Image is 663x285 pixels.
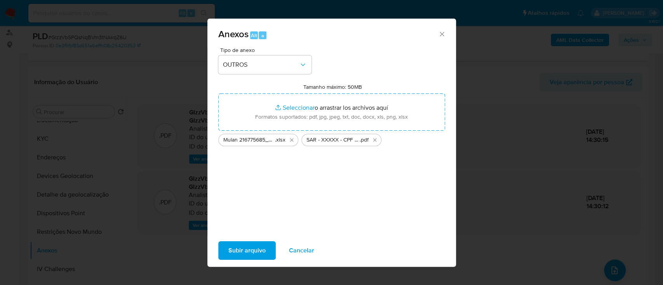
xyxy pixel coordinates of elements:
[251,32,257,39] span: Alt
[279,241,324,260] button: Cancelar
[218,55,311,74] button: OUTROS
[438,30,445,37] button: Cerrar
[360,136,369,144] span: .pdf
[275,136,285,144] span: .xlsx
[261,32,264,39] span: a
[306,136,360,144] span: SAR - XXXXX - CPF 32802187805 - [PERSON_NAME]
[218,131,445,146] ul: Archivos seleccionados
[220,47,313,53] span: Tipo de anexo
[289,242,314,259] span: Cancelar
[287,135,296,145] button: Eliminar Mulan 216775685_2025_09_22_11_35_25.xlsx
[223,61,299,69] span: OUTROS
[218,241,276,260] button: Subir arquivo
[223,136,275,144] span: Mulan 216775685_2025_09_22_11_35_25
[228,242,266,259] span: Subir arquivo
[303,83,362,90] label: Tamanho máximo: 50MB
[218,27,249,41] span: Anexos
[370,135,379,145] button: Eliminar SAR - XXXXX - CPF 32802187805 - RENATO ANTONIO ALMEIDA DE SOUZA.pdf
